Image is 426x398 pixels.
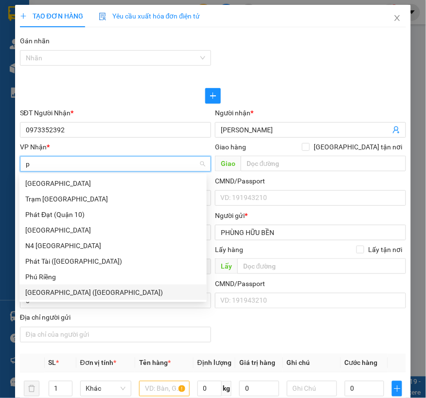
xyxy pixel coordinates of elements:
[25,209,201,220] div: Phát Đạt (Quận 10)
[215,176,406,186] div: CMND/Passport
[25,194,201,204] div: Trạm [GEOGRAPHIC_DATA]
[345,359,378,367] span: Cước hàng
[19,285,207,300] div: Phát Lộc (Bình Thạnh)
[287,381,337,397] input: Ghi Chú
[215,246,243,253] span: Lấy hàng
[19,207,207,222] div: Phát Đạt (Quận 10)
[99,13,106,20] img: icon
[364,244,406,255] span: Lấy tận nơi
[20,37,50,45] label: Gán nhãn
[237,258,406,274] input: Dọc đường
[392,385,402,393] span: plus
[20,327,211,343] input: Địa chỉ của người gửi
[25,240,201,251] div: N4 [GEOGRAPHIC_DATA]
[99,12,200,20] span: Yêu cầu xuất hóa đơn điện tử
[215,258,237,274] span: Lấy
[139,359,171,367] span: Tên hàng
[80,359,117,367] span: Đơn vị tính
[239,381,279,397] input: 0
[241,156,406,171] input: Dọc đường
[310,142,406,152] span: [GEOGRAPHIC_DATA] tận nơi
[139,381,189,397] input: VD: Bàn, Ghế
[20,12,83,20] span: TẠO ĐƠN HÀNG
[239,359,275,367] span: Giá trị hàng
[215,278,406,289] div: CMND/Passport
[25,271,201,282] div: Phú Riềng
[392,381,402,397] button: plus
[215,108,406,118] div: Người nhận
[19,222,207,238] div: Phú Giáo
[197,359,231,367] span: Định lượng
[384,5,411,32] button: Close
[20,143,47,151] span: VP Nhận
[24,381,39,397] button: delete
[19,176,207,191] div: Phước Bình
[25,225,201,235] div: [GEOGRAPHIC_DATA]
[215,210,406,221] div: Người gửi
[25,256,201,267] div: Phát Tài ([GEOGRAPHIC_DATA])
[19,253,207,269] div: Phát Tài (Quận 5)
[86,381,126,396] span: Khác
[393,14,401,22] span: close
[19,238,207,253] div: N4 Bình Phước
[25,287,201,298] div: [GEOGRAPHIC_DATA] ([GEOGRAPHIC_DATA])
[20,108,211,118] div: SĐT Người Nhận
[49,359,56,367] span: SL
[222,381,231,397] span: kg
[25,178,201,189] div: [GEOGRAPHIC_DATA]
[19,269,207,285] div: Phú Riềng
[283,354,341,373] th: Ghi chú
[206,92,220,100] span: plus
[215,156,241,171] span: Giao
[19,191,207,207] div: Trạm Phước Hòa
[205,88,221,104] button: plus
[215,143,246,151] span: Giao hàng
[392,126,400,134] span: user-add
[20,312,211,323] div: Địa chỉ người gửi
[20,13,27,19] span: plus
